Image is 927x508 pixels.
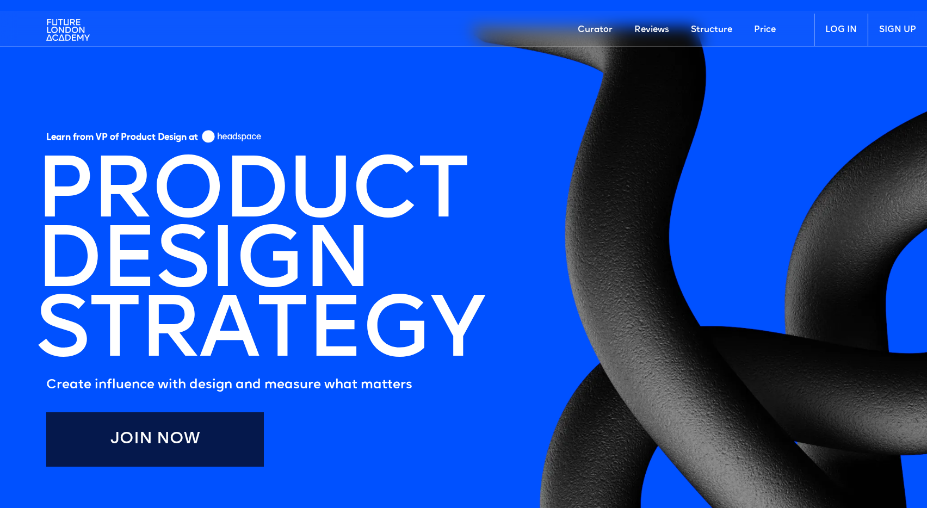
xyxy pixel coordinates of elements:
[814,14,868,46] a: LOG IN
[743,14,787,46] a: Price
[623,14,680,46] a: Reviews
[680,14,743,46] a: Structure
[567,14,623,46] a: Curator
[868,14,927,46] a: SIGN UP
[35,160,484,369] h1: PRODUCT DESIGN STRATEGY
[46,374,484,396] h5: Create influence with design and measure what matters
[46,132,198,147] h5: Learn from VP of Product Design at
[46,412,264,467] a: Join Now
